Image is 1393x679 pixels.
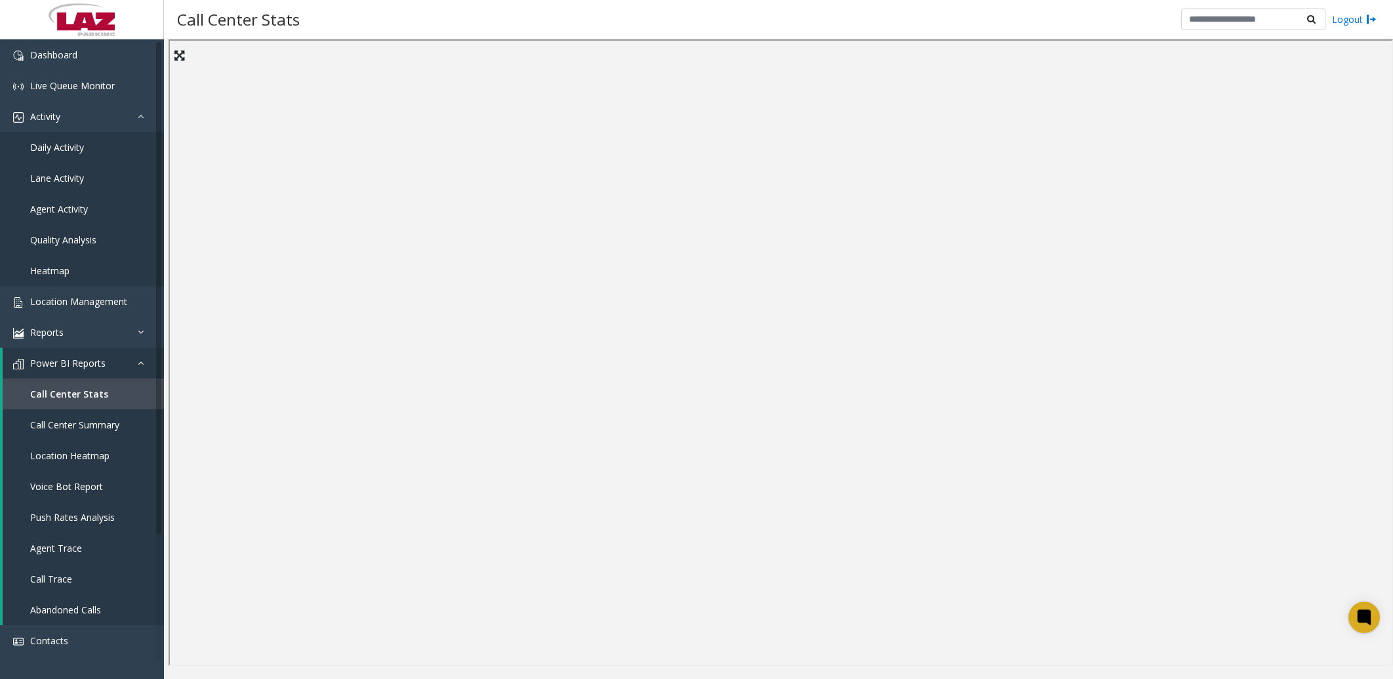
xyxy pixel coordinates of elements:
[30,264,70,277] span: Heatmap
[1332,12,1377,26] a: Logout
[13,112,24,123] img: 'icon'
[30,634,68,647] span: Contacts
[30,604,101,616] span: Abandoned Calls
[30,141,84,154] span: Daily Activity
[13,297,24,308] img: 'icon'
[3,564,164,594] a: Call Trace
[30,49,77,61] span: Dashboard
[3,533,164,564] a: Agent Trace
[30,110,60,123] span: Activity
[30,480,103,493] span: Voice Bot Report
[3,440,164,471] a: Location Heatmap
[13,636,24,647] img: 'icon'
[3,409,164,440] a: Call Center Summary
[30,295,127,308] span: Location Management
[3,471,164,502] a: Voice Bot Report
[13,81,24,92] img: 'icon'
[30,203,88,215] span: Agent Activity
[30,419,119,431] span: Call Center Summary
[30,79,115,92] span: Live Queue Monitor
[3,379,164,409] a: Call Center Stats
[3,594,164,625] a: Abandoned Calls
[13,359,24,369] img: 'icon'
[1366,12,1377,26] img: logout
[30,542,82,554] span: Agent Trace
[3,348,164,379] a: Power BI Reports
[30,511,115,524] span: Push Rates Analysis
[30,234,96,246] span: Quality Analysis
[3,502,164,533] a: Push Rates Analysis
[13,51,24,61] img: 'icon'
[30,326,64,339] span: Reports
[171,3,306,35] h3: Call Center Stats
[30,449,110,462] span: Location Heatmap
[30,573,72,585] span: Call Trace
[13,328,24,339] img: 'icon'
[30,172,84,184] span: Lane Activity
[30,357,106,369] span: Power BI Reports
[30,388,108,400] span: Call Center Stats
